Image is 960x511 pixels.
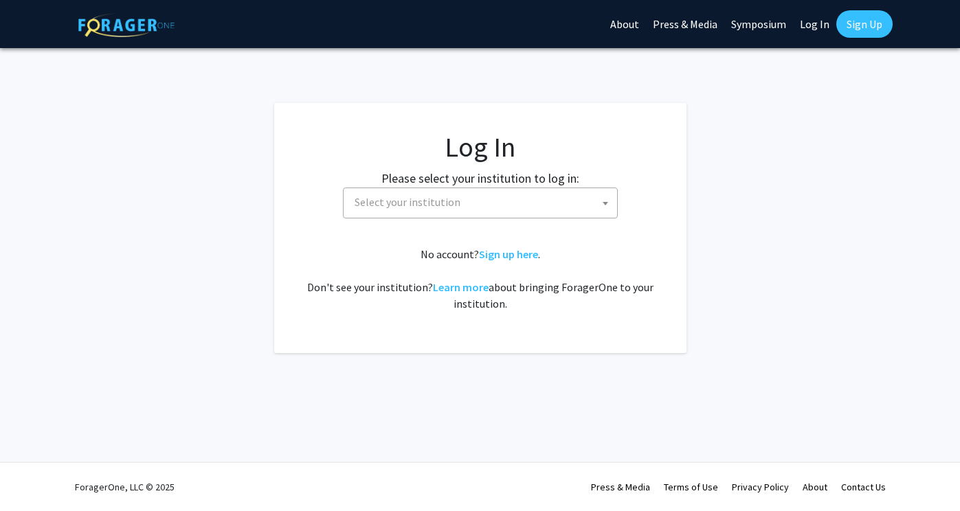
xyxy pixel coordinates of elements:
span: Select your institution [349,188,617,216]
a: Learn more about bringing ForagerOne to your institution [433,280,489,294]
span: Select your institution [355,195,460,209]
a: Contact Us [841,481,886,493]
div: No account? . Don't see your institution? about bringing ForagerOne to your institution. [302,246,659,312]
a: Privacy Policy [732,481,789,493]
a: Sign up here [479,247,538,261]
a: About [803,481,827,493]
span: Select your institution [343,188,618,218]
h1: Log In [302,130,659,163]
img: ForagerOne Logo [78,13,175,37]
a: Terms of Use [664,481,718,493]
label: Please select your institution to log in: [381,169,579,188]
div: ForagerOne, LLC © 2025 [75,463,175,511]
a: Sign Up [836,10,893,38]
a: Press & Media [591,481,650,493]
